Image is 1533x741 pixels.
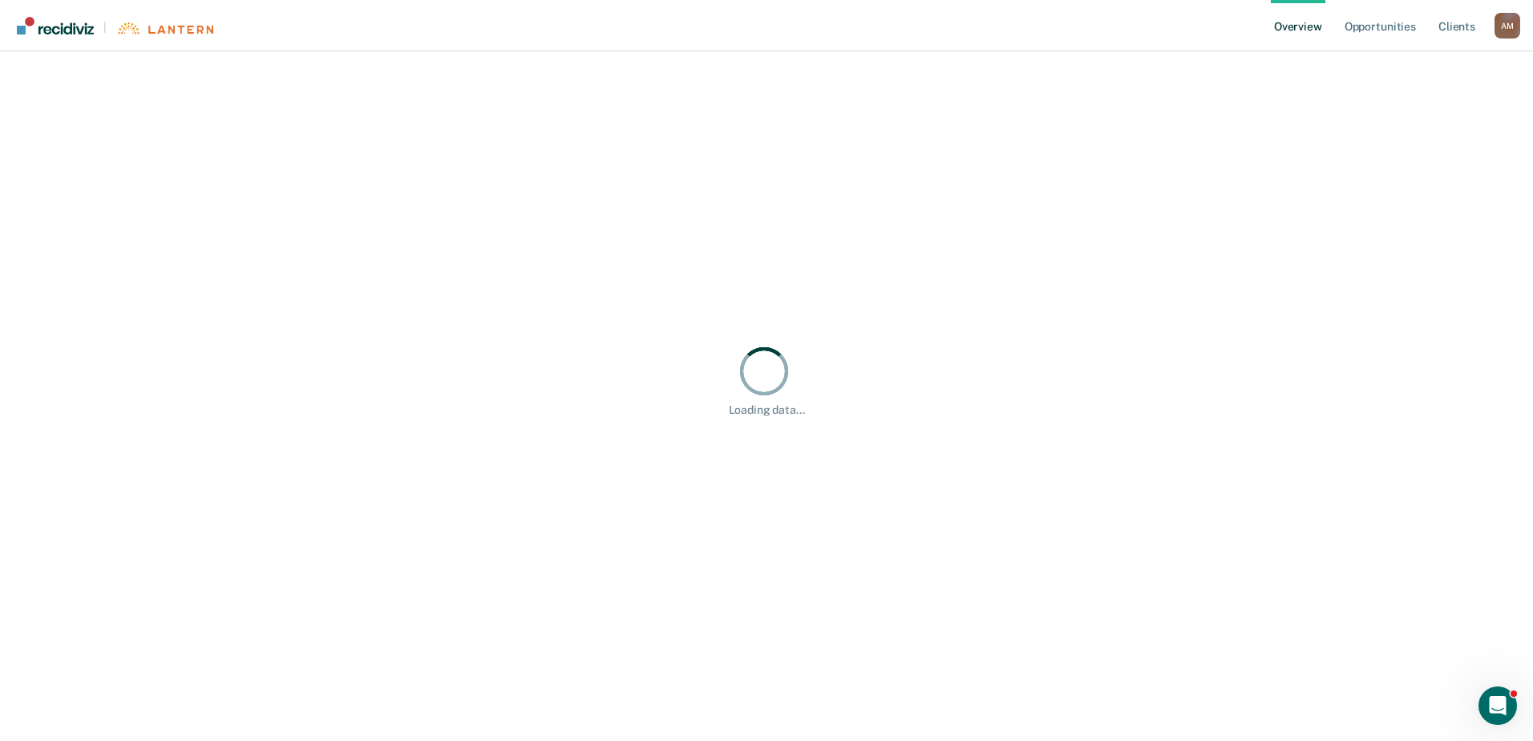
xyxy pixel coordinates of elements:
[94,21,116,34] span: |
[1478,686,1517,725] iframe: Intercom live chat
[1495,13,1520,38] button: Profile dropdown button
[116,22,213,34] img: Lantern
[1495,13,1520,38] div: A M
[17,17,94,34] img: Recidiviz
[729,403,805,417] div: Loading data...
